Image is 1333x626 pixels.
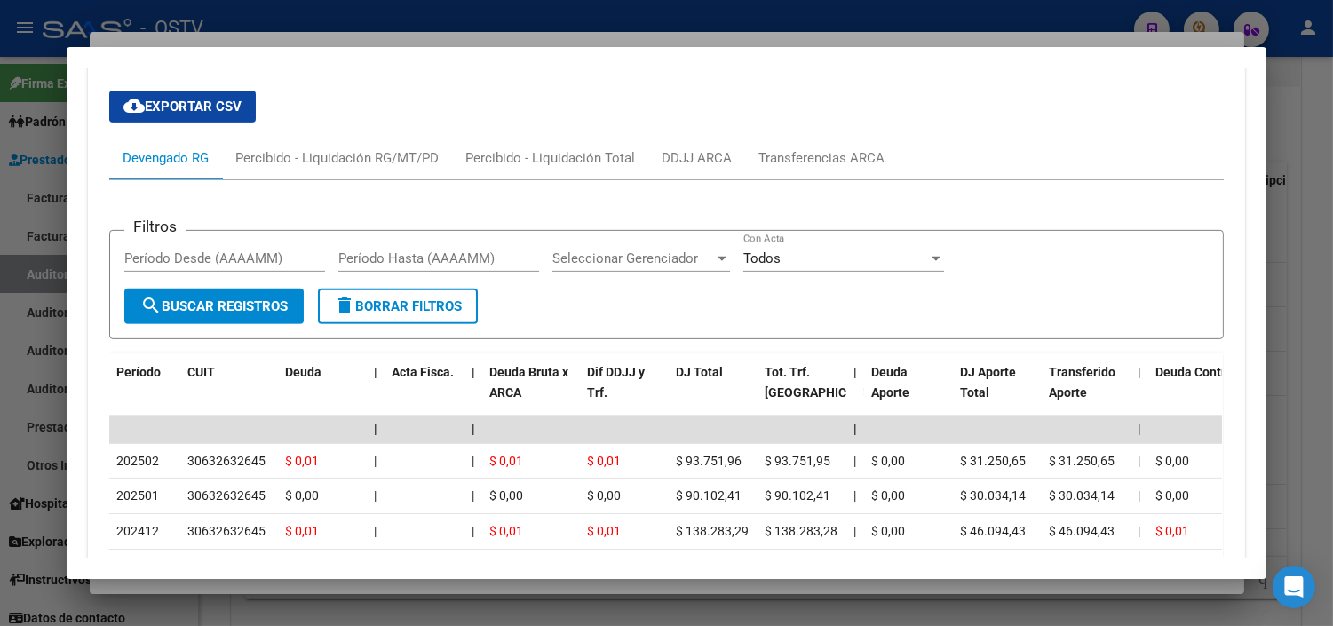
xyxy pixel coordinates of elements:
span: $ 0,00 [871,488,905,503]
span: Exportar CSV [123,99,242,115]
datatable-header-cell: Deuda [278,353,367,432]
button: Exportar CSV [109,91,256,123]
span: Borrar Filtros [334,298,462,314]
span: CUIT [187,365,215,379]
span: | [472,422,475,436]
datatable-header-cell: Dif DDJJ y Trf. [580,353,669,432]
span: Deuda Aporte [871,365,909,400]
span: $ 31.250,65 [960,454,1026,468]
span: $ 93.751,96 [676,454,742,468]
span: $ 0,00 [871,524,905,538]
h3: Filtros [124,217,186,236]
span: $ 46.094,43 [960,524,1026,538]
datatable-header-cell: | [367,353,385,432]
span: Tot. Trf. [GEOGRAPHIC_DATA] [765,365,885,400]
span: Dif DDJJ y Trf. [587,365,645,400]
span: $ 0,00 [285,488,319,503]
span: $ 0,01 [489,524,523,538]
span: $ 0,01 [587,454,621,468]
span: $ 0,00 [1155,454,1189,468]
span: $ 90.102,41 [765,488,830,503]
datatable-header-cell: Deuda Contr. [1148,353,1237,432]
span: | [853,454,856,468]
span: Deuda Contr. [1155,365,1228,379]
datatable-header-cell: Período [109,353,180,432]
span: $ 0,00 [1155,488,1189,503]
span: | [1138,488,1140,503]
span: $ 0,01 [285,524,319,538]
div: 30632632645 [187,451,266,471]
span: | [1138,454,1140,468]
div: Open Intercom Messenger [1273,566,1315,608]
span: | [374,454,377,468]
div: 30632632645 [187,521,266,542]
div: 30632632645 [187,557,266,577]
span: Buscar Registros [140,298,288,314]
span: | [472,524,474,538]
span: $ 0,01 [1155,524,1189,538]
span: $ 46.094,43 [1049,524,1115,538]
span: $ 0,00 [489,488,523,503]
span: Acta Fisca. [392,365,454,379]
mat-icon: cloud_download [123,95,145,116]
span: Todos [743,250,781,266]
span: 202501 [116,488,159,503]
div: Percibido - Liquidación Total [465,148,635,168]
datatable-header-cell: | [464,353,482,432]
span: | [374,422,377,436]
span: | [472,454,474,468]
span: $ 0,00 [587,488,621,503]
span: | [472,488,474,503]
span: | [1138,365,1141,379]
span: 202502 [116,454,159,468]
span: | [853,422,857,436]
span: | [1138,422,1141,436]
span: | [853,488,856,503]
div: DDJJ ARCA [662,148,732,168]
span: $ 93.751,95 [765,454,830,468]
span: | [374,365,377,379]
datatable-header-cell: Deuda Aporte [864,353,953,432]
span: $ 0,01 [285,454,319,468]
span: Transferido Aporte [1049,365,1115,400]
datatable-header-cell: Transferido Aporte [1042,353,1131,432]
span: Deuda [285,365,321,379]
datatable-header-cell: DJ Total [669,353,758,432]
div: Percibido - Liquidación RG/MT/PD [235,148,439,168]
span: DJ Total [676,365,723,379]
datatable-header-cell: Tot. Trf. Bruto [758,353,846,432]
datatable-header-cell: | [1131,353,1148,432]
span: | [853,524,856,538]
span: | [853,365,857,379]
span: $ 30.034,14 [1049,488,1115,503]
mat-icon: search [140,295,162,316]
span: Período [116,365,161,379]
span: | [1138,524,1140,538]
div: 30632632645 [187,486,266,506]
datatable-header-cell: Acta Fisca. [385,353,464,432]
span: $ 30.034,14 [960,488,1026,503]
button: Buscar Registros [124,289,304,324]
span: $ 138.283,28 [765,524,837,538]
span: $ 90.102,41 [676,488,742,503]
div: Transferencias ARCA [758,148,885,168]
span: $ 138.283,29 [676,524,749,538]
div: Devengado RG [123,148,209,168]
span: DJ Aporte Total [960,365,1016,400]
datatable-header-cell: CUIT [180,353,278,432]
span: $ 0,00 [871,454,905,468]
datatable-header-cell: Deuda Bruta x ARCA [482,353,580,432]
span: | [472,365,475,379]
span: $ 31.250,65 [1049,454,1115,468]
button: Borrar Filtros [318,289,478,324]
mat-icon: delete [334,295,355,316]
datatable-header-cell: | [846,353,864,432]
span: | [374,488,377,503]
span: Seleccionar Gerenciador [552,250,714,266]
datatable-header-cell: DJ Aporte Total [953,353,1042,432]
span: $ 0,01 [587,524,621,538]
span: $ 0,01 [489,454,523,468]
span: 202412 [116,524,159,538]
span: | [374,524,377,538]
span: Deuda Bruta x ARCA [489,365,568,400]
